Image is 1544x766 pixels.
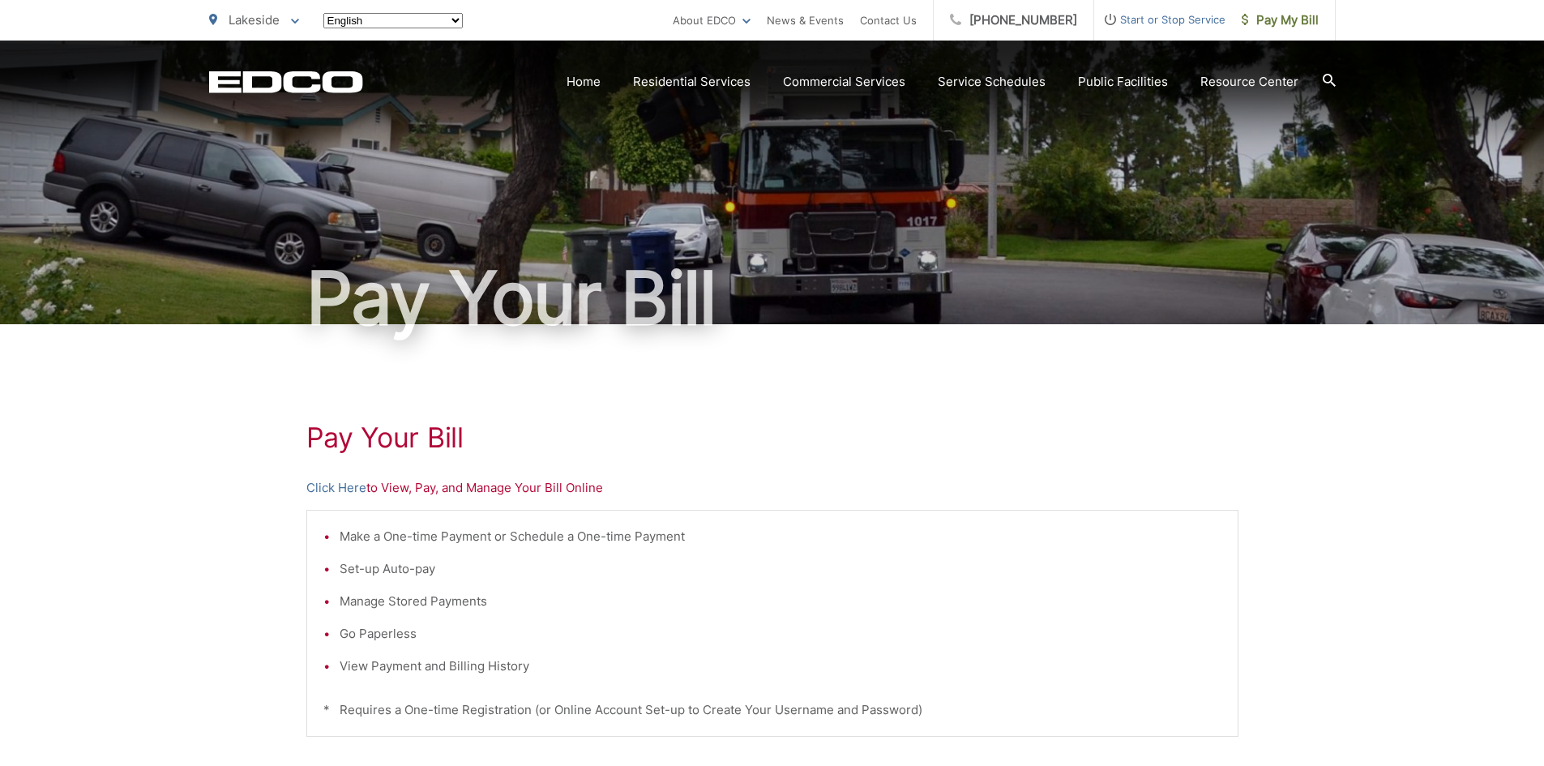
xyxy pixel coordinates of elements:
[323,700,1221,720] p: * Requires a One-time Registration (or Online Account Set-up to Create Your Username and Password)
[673,11,751,30] a: About EDCO
[306,478,366,498] a: Click Here
[1200,72,1298,92] a: Resource Center
[767,11,844,30] a: News & Events
[323,13,463,28] select: Select a language
[633,72,751,92] a: Residential Services
[306,422,1238,454] h1: Pay Your Bill
[860,11,917,30] a: Contact Us
[938,72,1046,92] a: Service Schedules
[340,657,1221,676] li: View Payment and Billing History
[209,71,363,93] a: EDCD logo. Return to the homepage.
[306,478,1238,498] p: to View, Pay, and Manage Your Bill Online
[340,527,1221,546] li: Make a One-time Payment or Schedule a One-time Payment
[340,624,1221,644] li: Go Paperless
[229,12,280,28] span: Lakeside
[340,592,1221,611] li: Manage Stored Payments
[209,258,1336,339] h1: Pay Your Bill
[340,559,1221,579] li: Set-up Auto-pay
[783,72,905,92] a: Commercial Services
[1078,72,1168,92] a: Public Facilities
[567,72,601,92] a: Home
[1242,11,1319,30] span: Pay My Bill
